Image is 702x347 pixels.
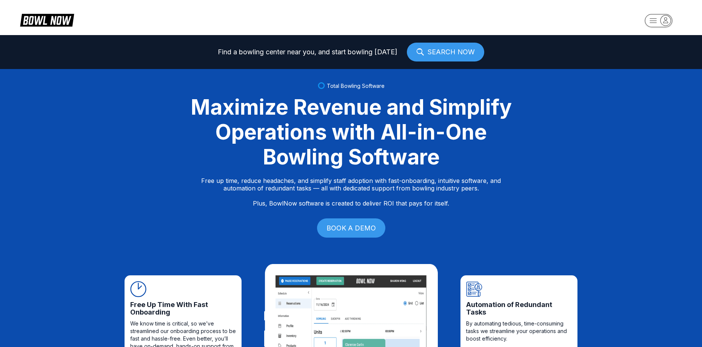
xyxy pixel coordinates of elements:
[218,48,397,56] span: Find a bowling center near you, and start bowling [DATE]
[201,177,501,207] p: Free up time, reduce headaches, and simplify staff adoption with fast-onboarding, intuitive softw...
[327,83,385,89] span: Total Bowling Software
[466,320,572,342] span: By automating tedious, time-consuming tasks we streamline your operations and boost efficiency.
[130,301,236,316] span: Free Up Time With Fast Onboarding
[181,95,521,169] div: Maximize Revenue and Simplify Operations with All-in-One Bowling Software
[466,301,572,316] span: Automation of Redundant Tasks
[317,218,385,238] a: BOOK A DEMO
[407,43,484,61] a: SEARCH NOW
